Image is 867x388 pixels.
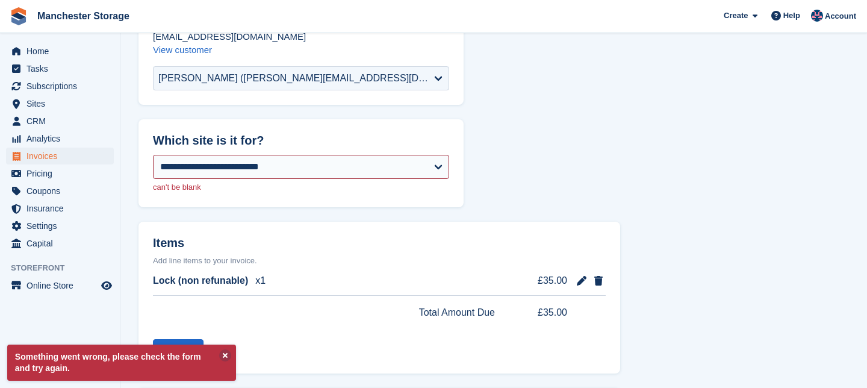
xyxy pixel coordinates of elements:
span: Subscriptions [26,78,99,95]
span: Storefront [11,262,120,274]
p: can't be blank [153,181,449,193]
span: Sites [26,95,99,112]
span: x1 [255,274,266,288]
img: stora-icon-8386f47178a22dfd0bd8f6a31ec36ba5ce8667c1dd55bd0f319d3a0aa187defe.svg [10,7,28,25]
div: [PERSON_NAME] ([PERSON_NAME][EMAIL_ADDRESS][DOMAIN_NAME]) [158,71,434,86]
span: Account [825,10,856,22]
span: Insurance [26,200,99,217]
span: Coupons [26,183,99,199]
a: Preview store [99,278,114,293]
a: menu [6,130,114,147]
span: £35.00 [521,274,567,288]
a: menu [6,95,114,112]
span: Tasks [26,60,99,77]
h2: Items [153,236,606,252]
span: Pricing [26,165,99,182]
p: Add line items to your invoice. [153,255,606,267]
span: Online Store [26,277,99,294]
span: Settings [26,217,99,234]
span: Lock (non refunable) [153,274,248,288]
span: Create [724,10,748,22]
h2: Which site is it for? [153,134,449,148]
a: menu [6,60,114,77]
p: Something went wrong, please check the form and try again. [7,345,236,381]
a: View customer [153,45,212,55]
a: menu [6,235,114,252]
a: menu [6,43,114,60]
a: menu [6,217,114,234]
span: Home [26,43,99,60]
a: menu [6,78,114,95]
span: Capital [26,235,99,252]
a: menu [6,148,114,164]
a: menu [6,200,114,217]
p: [EMAIL_ADDRESS][DOMAIN_NAME] [153,30,449,43]
span: CRM [26,113,99,130]
a: menu [6,277,114,294]
a: menu [6,113,114,130]
span: Help [783,10,800,22]
a: menu [6,183,114,199]
a: menu [6,165,114,182]
span: £35.00 [521,305,567,320]
span: Invoices [26,148,99,164]
span: Analytics [26,130,99,147]
span: Total Amount Due [419,305,495,320]
a: Manchester Storage [33,6,134,26]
